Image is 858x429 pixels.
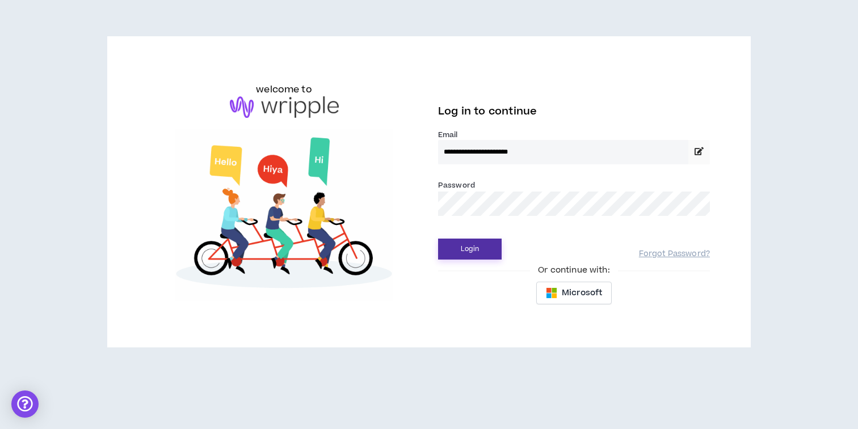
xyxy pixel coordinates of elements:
label: Email [438,130,710,140]
img: Welcome to Wripple [148,129,420,301]
span: Log in to continue [438,104,537,118]
button: Login [438,239,502,260]
label: Password [438,180,475,190]
button: Microsoft [536,282,612,304]
a: Forgot Password? [639,249,710,260]
img: logo-brand.png [230,96,339,118]
span: Or continue with: [530,264,617,277]
h6: welcome to [256,83,312,96]
div: Open Intercom Messenger [11,390,39,418]
span: Microsoft [562,287,602,299]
